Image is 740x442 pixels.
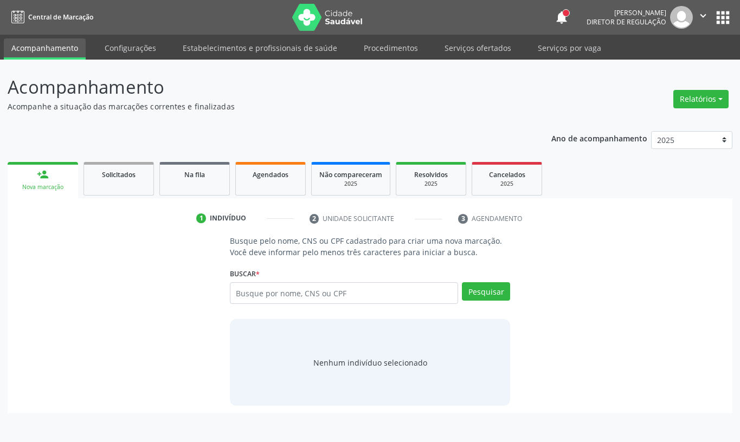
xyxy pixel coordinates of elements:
button:  [693,6,713,29]
span: Não compareceram [319,170,382,179]
button: Relatórios [673,90,729,108]
a: Acompanhamento [4,38,86,60]
span: Solicitados [102,170,136,179]
div: person_add [37,168,49,180]
div: 1 [196,213,206,223]
span: Na fila [184,170,205,179]
a: Estabelecimentos e profissionais de saúde [175,38,345,57]
button: apps [713,8,732,27]
span: Central de Marcação [28,12,93,22]
a: Procedimentos [356,38,426,57]
span: Agendados [253,170,288,179]
button: notifications [554,10,569,25]
div: 2025 [404,180,458,188]
img: img [670,6,693,29]
p: Ano de acompanhamento [551,131,647,145]
label: Buscar [230,265,260,282]
i:  [697,10,709,22]
span: Diretor de regulação [587,17,666,27]
a: Central de Marcação [8,8,93,26]
a: Configurações [97,38,164,57]
input: Busque por nome, CNS ou CPF [230,282,458,304]
div: 2025 [480,180,534,188]
a: Serviços ofertados [437,38,519,57]
p: Acompanhamento [8,74,515,101]
span: Resolvidos [414,170,448,179]
span: Cancelados [489,170,525,179]
div: [PERSON_NAME] [587,8,666,17]
div: 2025 [319,180,382,188]
p: Acompanhe a situação das marcações correntes e finalizadas [8,101,515,112]
div: Nenhum indivíduo selecionado [313,357,427,368]
button: Pesquisar [462,282,510,301]
div: Indivíduo [210,213,246,223]
a: Serviços por vaga [530,38,609,57]
p: Busque pelo nome, CNS ou CPF cadastrado para criar uma nova marcação. Você deve informar pelo men... [230,235,510,258]
div: Nova marcação [15,183,70,191]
